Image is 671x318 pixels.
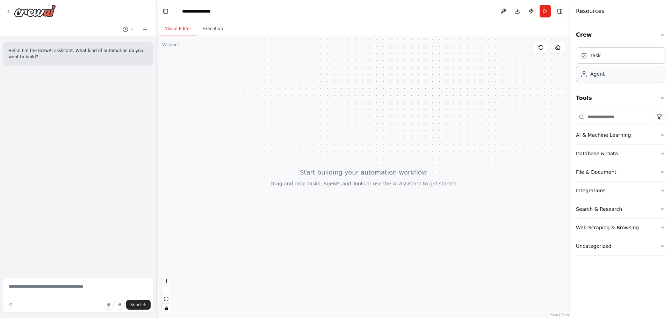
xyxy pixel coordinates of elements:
div: Task [590,52,601,59]
button: Hide right sidebar [555,6,565,16]
button: Search & Research [576,200,665,218]
button: zoom in [162,276,171,286]
div: Database & Data [576,150,618,157]
span: Send [130,302,141,308]
div: AI & Machine Learning [576,132,631,139]
button: Send [126,300,151,310]
button: Execution [197,22,229,36]
button: Click to speak your automation idea [115,300,125,310]
button: toggle interactivity [162,304,171,313]
button: Upload files [104,300,114,310]
button: Hide left sidebar [161,6,171,16]
button: AI & Machine Learning [576,126,665,144]
div: Crew [576,45,665,88]
p: Hello! I'm the CrewAI assistant. What kind of automation do you want to build? [8,47,148,60]
div: Web Scraping & Browsing [576,224,639,231]
nav: breadcrumb [182,8,217,15]
button: Tools [576,88,665,108]
button: Uncategorized [576,237,665,255]
div: Uncategorized [576,243,611,250]
button: Crew [576,25,665,45]
button: Visual Editor [159,22,197,36]
a: React Flow attribution [550,313,569,317]
button: Switch to previous chat [120,25,137,34]
div: Version 1 [162,42,180,47]
div: React Flow controls [162,276,171,313]
button: Integrations [576,182,665,200]
button: Database & Data [576,145,665,163]
div: Agent [590,71,605,77]
button: Improve this prompt [6,300,15,310]
img: Logo [14,5,56,17]
button: Start a new chat [139,25,151,34]
div: Tools [576,108,665,261]
button: fit view [162,295,171,304]
div: Search & Research [576,206,622,213]
div: Integrations [576,187,605,194]
button: Web Scraping & Browsing [576,219,665,237]
button: File & Document [576,163,665,181]
button: zoom out [162,286,171,295]
div: File & Document [576,169,616,176]
h4: Resources [576,7,605,15]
